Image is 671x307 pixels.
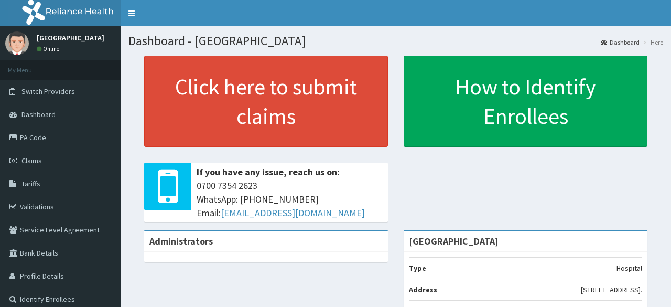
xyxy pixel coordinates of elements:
[21,110,56,119] span: Dashboard
[21,87,75,96] span: Switch Providers
[409,285,437,294] b: Address
[616,263,642,273] p: Hospital
[221,207,365,219] a: [EMAIL_ADDRESS][DOMAIN_NAME]
[409,235,499,247] strong: [GEOGRAPHIC_DATA]
[21,156,42,165] span: Claims
[581,284,642,295] p: [STREET_ADDRESS].
[641,38,663,47] li: Here
[37,45,62,52] a: Online
[404,56,647,147] a: How to Identify Enrollees
[144,56,388,147] a: Click here to submit claims
[37,34,104,41] p: [GEOGRAPHIC_DATA]
[197,166,340,178] b: If you have any issue, reach us on:
[5,31,29,55] img: User Image
[197,179,383,219] span: 0700 7354 2623 WhatsApp: [PHONE_NUMBER] Email:
[409,263,426,273] b: Type
[128,34,663,48] h1: Dashboard - [GEOGRAPHIC_DATA]
[149,235,213,247] b: Administrators
[601,38,640,47] a: Dashboard
[21,179,40,188] span: Tariffs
